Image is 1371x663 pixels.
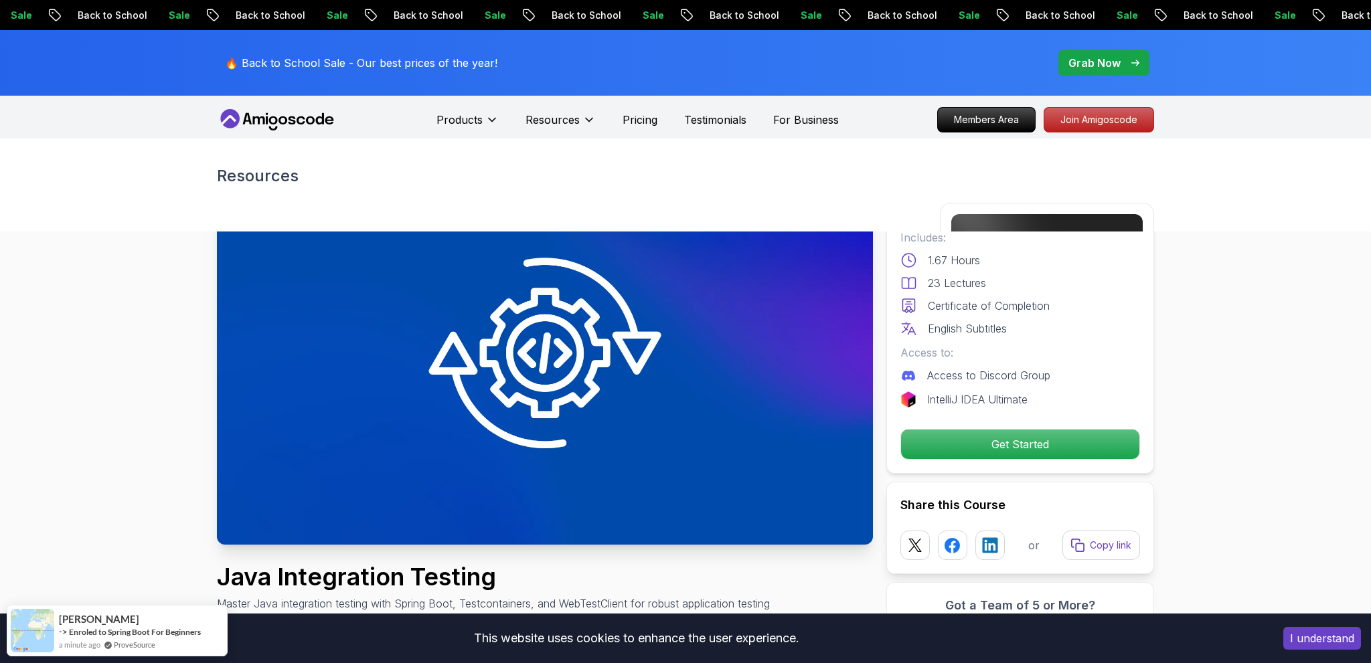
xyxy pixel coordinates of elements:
[1105,9,1147,22] p: Sale
[773,112,839,128] a: For Business
[315,9,357,22] p: Sale
[856,9,947,22] p: Back to School
[928,320,1007,337] p: English Subtitles
[436,112,483,128] p: Products
[900,596,1140,615] h3: Got a Team of 5 or More?
[59,613,139,625] span: [PERSON_NAME]
[1090,539,1131,552] p: Copy link
[225,55,497,71] p: 🔥 Back to School Sale - Our best prices of the year!
[11,609,54,652] img: provesource social proof notification image
[1283,627,1361,650] button: Accept cookies
[1263,9,1305,22] p: Sale
[69,626,201,638] a: Enroled to Spring Boot For Beginners
[1028,537,1040,553] p: or
[1044,108,1153,132] p: Join Amigoscode
[224,9,315,22] p: Back to School
[526,112,580,128] p: Resources
[1062,531,1140,560] button: Copy link
[540,9,631,22] p: Back to School
[947,9,989,22] p: Sale
[928,252,980,268] p: 1.67 Hours
[382,9,473,22] p: Back to School
[900,496,1140,514] h2: Share this Course
[698,9,789,22] p: Back to School
[928,298,1050,314] p: Certificate of Completion
[938,108,1035,132] p: Members Area
[631,9,673,22] p: Sale
[114,639,155,650] a: ProveSource
[10,624,1263,653] div: This website uses cookies to enhance the user experience.
[901,430,1139,459] p: Get Started
[623,112,657,128] a: Pricing
[217,563,770,590] h1: Java Integration Testing
[900,229,1140,246] p: Includes:
[951,214,1143,321] img: amigoscode 2.0
[928,275,986,291] p: 23 Lectures
[217,595,770,611] p: Master Java integration testing with Spring Boot, Testcontainers, and WebTestClient for robust ap...
[1014,9,1105,22] p: Back to School
[900,429,1140,460] button: Get Started
[900,391,916,407] img: jetbrains logo
[937,107,1036,132] a: Members Area
[900,345,1140,361] p: Access to:
[526,112,596,138] button: Resources
[157,9,199,22] p: Sale
[59,639,100,650] span: a minute ago
[1172,9,1263,22] p: Back to School
[59,626,68,637] span: ->
[927,367,1050,383] p: Access to Discord Group
[1044,107,1154,132] a: Join Amigoscode
[940,203,1154,397] a: amigoscode 2.0
[927,391,1028,407] p: IntelliJ IDEA Ultimate
[789,9,831,22] p: Sale
[473,9,515,22] p: Sale
[436,112,499,138] button: Products
[66,9,157,22] p: Back to School
[1068,55,1121,71] p: Grab Now
[217,176,873,545] img: java-integration-testing_thumbnail
[217,165,1154,187] h2: Resources
[684,112,746,128] a: Testimonials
